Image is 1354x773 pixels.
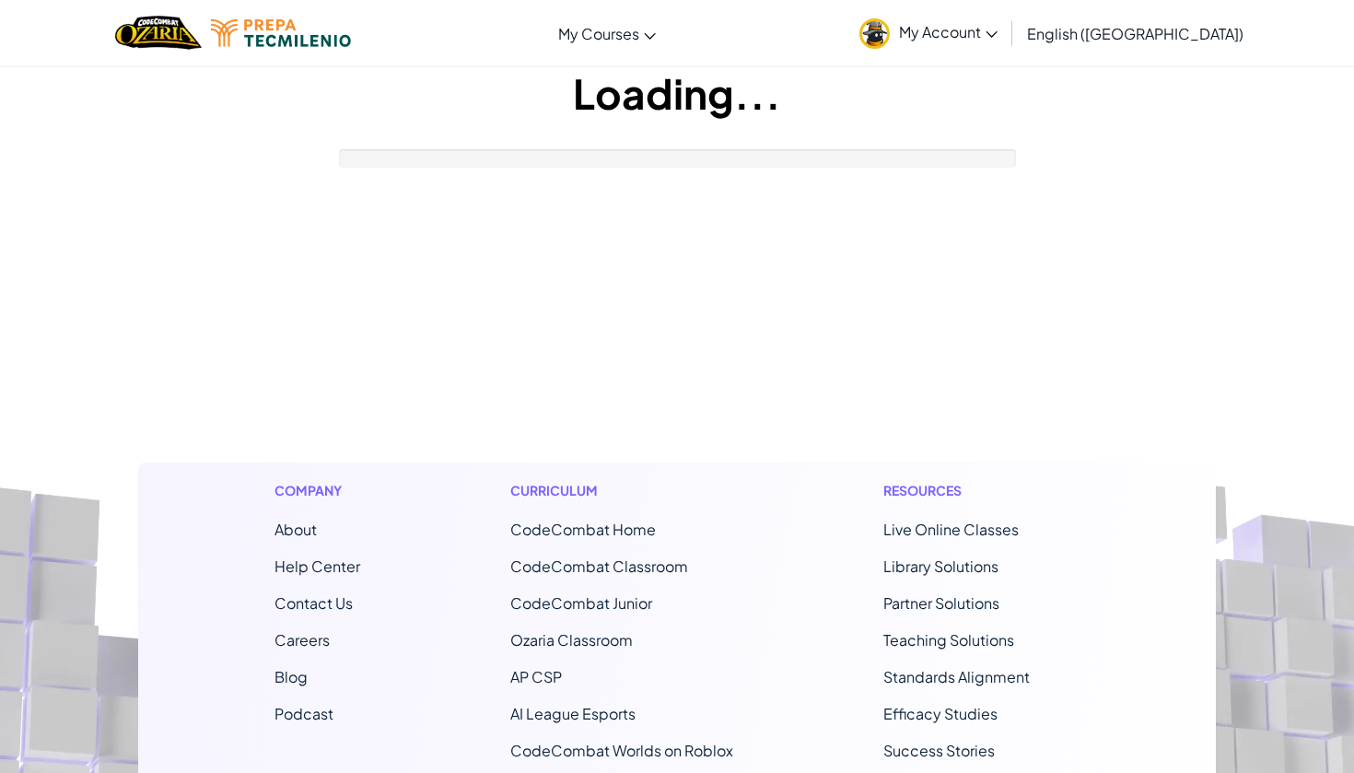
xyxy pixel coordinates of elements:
[883,630,1014,650] a: Teaching Solutions
[510,741,733,760] a: CodeCombat Worlds on Roblox
[274,556,360,576] a: Help Center
[274,667,308,686] a: Blog
[274,520,317,539] a: About
[274,481,360,500] h1: Company
[510,704,636,723] a: AI League Esports
[115,14,201,52] a: Ozaria by CodeCombat logo
[549,8,665,58] a: My Courses
[883,593,999,613] a: Partner Solutions
[510,593,652,613] a: CodeCombat Junior
[883,704,998,723] a: Efficacy Studies
[274,630,330,650] a: Careers
[883,556,998,576] a: Library Solutions
[510,667,562,686] a: AP CSP
[883,667,1030,686] a: Standards Alignment
[899,22,998,41] span: My Account
[211,19,351,47] img: Tecmilenio logo
[558,24,639,43] span: My Courses
[1027,24,1243,43] span: English ([GEOGRAPHIC_DATA])
[274,704,333,723] a: Podcast
[510,520,656,539] span: CodeCombat Home
[510,630,633,650] a: Ozaria Classroom
[274,593,353,613] span: Contact Us
[850,4,1007,62] a: My Account
[859,18,890,49] img: avatar
[883,481,1080,500] h1: Resources
[115,14,201,52] img: Home
[510,556,688,576] a: CodeCombat Classroom
[1018,8,1253,58] a: English ([GEOGRAPHIC_DATA])
[510,481,733,500] h1: Curriculum
[883,741,995,760] a: Success Stories
[883,520,1019,539] a: Live Online Classes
